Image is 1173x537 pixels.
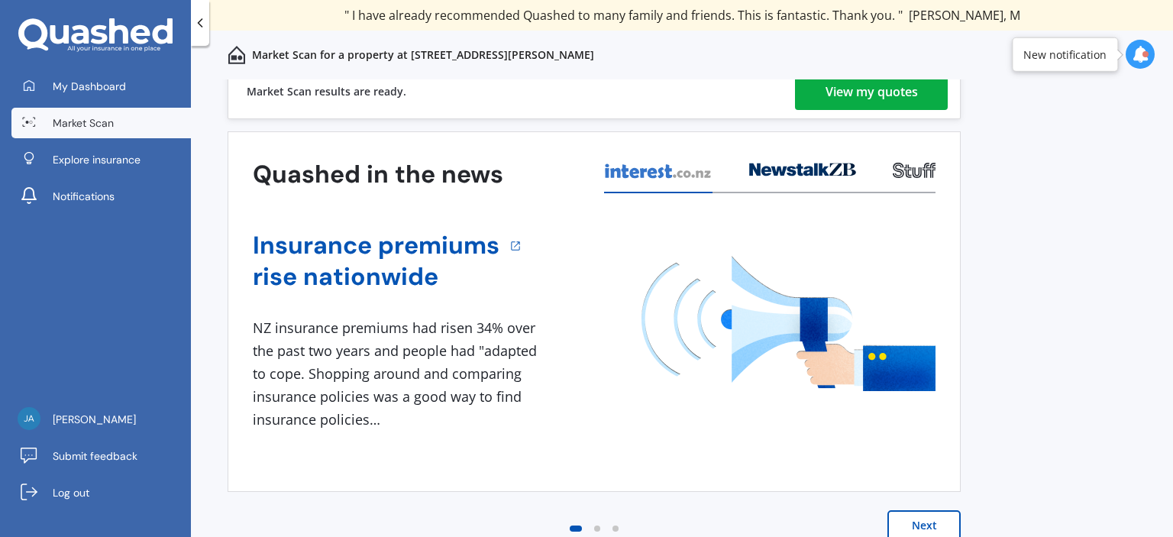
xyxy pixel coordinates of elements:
[11,144,191,175] a: Explore insurance
[795,73,948,110] a: View my quotes
[11,404,191,435] a: [PERSON_NAME]
[11,181,191,212] a: Notifications
[641,256,935,391] img: media image
[1023,47,1107,62] div: New notification
[11,108,191,138] a: Market Scan
[228,46,246,64] img: home-and-contents.b802091223b8502ef2dd.svg
[11,477,191,508] a: Log out
[253,317,543,431] div: NZ insurance premiums had risen 34% over the past two years and people had "adapted to cope. Shop...
[253,159,503,190] h3: Quashed in the news
[11,71,191,102] a: My Dashboard
[53,152,141,167] span: Explore insurance
[53,79,126,94] span: My Dashboard
[826,73,918,110] div: View my quotes
[53,448,137,464] span: Submit feedback
[252,47,594,63] p: Market Scan for a property at [STREET_ADDRESS][PERSON_NAME]
[253,261,499,293] a: rise nationwide
[18,407,40,430] img: 2fb8800e641d953c3e467803702ff698
[53,412,136,427] span: [PERSON_NAME]
[247,65,406,118] div: Market Scan results are ready.
[11,441,191,471] a: Submit feedback
[253,230,499,261] a: Insurance premiums
[53,485,89,500] span: Log out
[53,115,114,131] span: Market Scan
[53,189,115,204] span: Notifications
